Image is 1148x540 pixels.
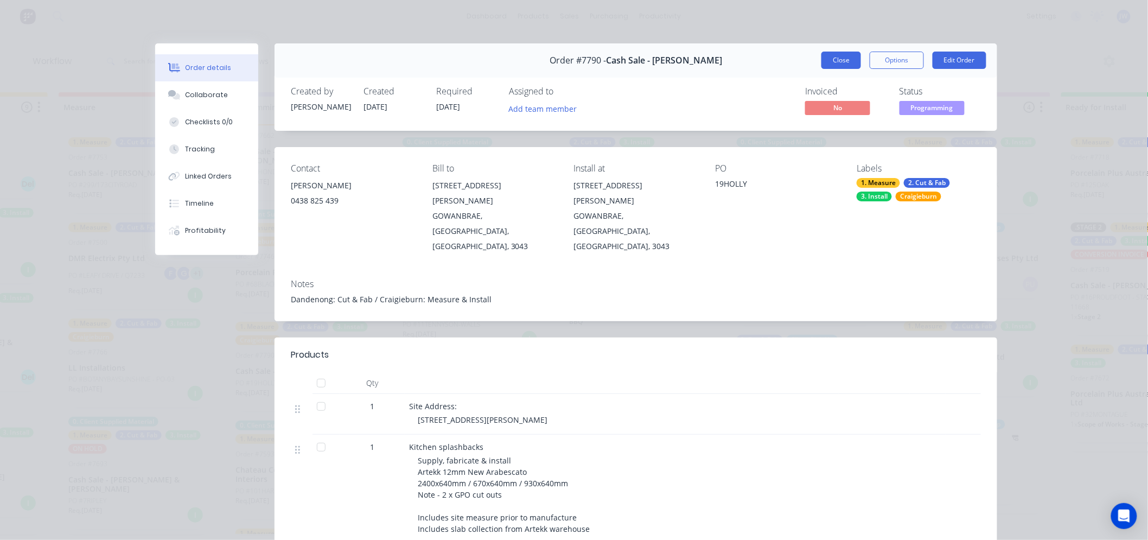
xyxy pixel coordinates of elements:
[291,348,329,361] div: Products
[186,90,228,100] div: Collaborate
[574,208,698,254] div: GOWANBRAE, [GEOGRAPHIC_DATA], [GEOGRAPHIC_DATA], 3043
[574,178,698,254] div: [STREET_ADDRESS][PERSON_NAME]GOWANBRAE, [GEOGRAPHIC_DATA], [GEOGRAPHIC_DATA], 3043
[155,190,258,217] button: Timeline
[291,178,415,213] div: [PERSON_NAME]0438 825 439
[291,86,350,97] div: Created by
[857,192,892,201] div: 3. Install
[291,193,415,208] div: 0438 825 439
[186,199,214,208] div: Timeline
[904,178,950,188] div: 2. Cut & Fab
[186,117,233,127] div: Checklists 0/0
[715,178,839,193] div: 19HOLLY
[432,178,557,208] div: [STREET_ADDRESS][PERSON_NAME]
[155,81,258,109] button: Collaborate
[155,109,258,136] button: Checklists 0/0
[363,101,387,112] span: [DATE]
[409,401,457,411] span: Site Address:
[900,86,981,97] div: Status
[509,86,617,97] div: Assigned to
[291,163,415,174] div: Contact
[155,163,258,190] button: Linked Orders
[432,163,557,174] div: Bill to
[291,178,415,193] div: [PERSON_NAME]
[503,101,583,116] button: Add team member
[574,163,698,174] div: Install at
[432,208,557,254] div: GOWANBRAE, [GEOGRAPHIC_DATA], [GEOGRAPHIC_DATA], 3043
[370,401,374,412] span: 1
[186,171,232,181] div: Linked Orders
[186,226,226,236] div: Profitability
[805,86,886,97] div: Invoiced
[896,192,941,201] div: Craigieburn
[857,163,981,174] div: Labels
[418,415,547,425] span: [STREET_ADDRESS][PERSON_NAME]
[436,86,496,97] div: Required
[363,86,423,97] div: Created
[436,101,460,112] span: [DATE]
[933,52,986,69] button: Edit Order
[857,178,900,188] div: 1. Measure
[550,55,606,66] span: Order #7790 -
[574,178,698,208] div: [STREET_ADDRESS][PERSON_NAME]
[370,441,374,453] span: 1
[900,101,965,117] button: Programming
[509,101,583,116] button: Add team member
[291,294,981,305] div: Dandenong: Cut & Fab / Craigieburn: Measure & Install
[1111,503,1137,529] div: Open Intercom Messenger
[715,163,839,174] div: PO
[155,136,258,163] button: Tracking
[155,217,258,244] button: Profitability
[418,455,590,534] span: Supply, fabricate & install Artekk 12mm New Arabescato 2400x640mm / 670x640mm / 930x640mm Note - ...
[432,178,557,254] div: [STREET_ADDRESS][PERSON_NAME]GOWANBRAE, [GEOGRAPHIC_DATA], [GEOGRAPHIC_DATA], 3043
[155,54,258,81] button: Order details
[606,55,722,66] span: Cash Sale - [PERSON_NAME]
[805,101,870,115] span: No
[821,52,861,69] button: Close
[291,101,350,112] div: [PERSON_NAME]
[186,63,232,73] div: Order details
[870,52,924,69] button: Options
[291,279,981,289] div: Notes
[409,442,483,452] span: Kitchen splashbacks
[186,144,215,154] div: Tracking
[900,101,965,115] span: Programming
[340,372,405,394] div: Qty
